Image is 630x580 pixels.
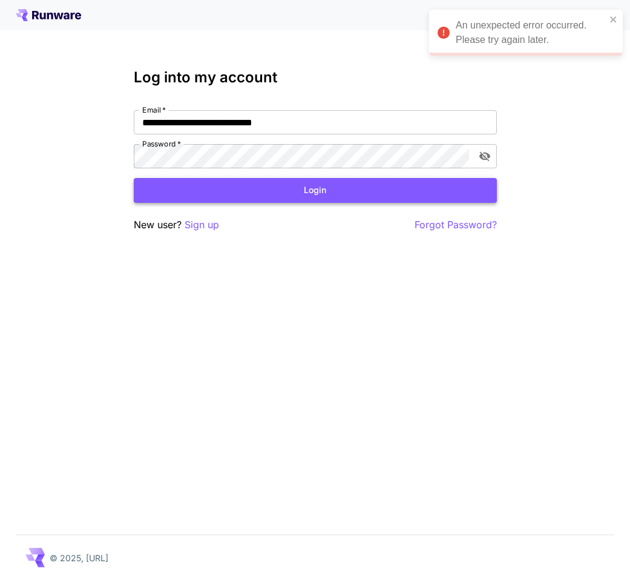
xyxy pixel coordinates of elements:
p: © 2025, [URL] [50,552,108,564]
label: Email [142,105,166,115]
button: Sign up [185,217,219,232]
label: Password [142,139,181,149]
button: toggle password visibility [474,145,496,167]
h3: Log into my account [134,69,497,86]
p: New user? [134,217,219,232]
button: close [609,15,618,24]
button: Login [134,178,497,203]
button: Forgot Password? [415,217,497,232]
div: An unexpected error occurred. Please try again later. [456,18,606,47]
